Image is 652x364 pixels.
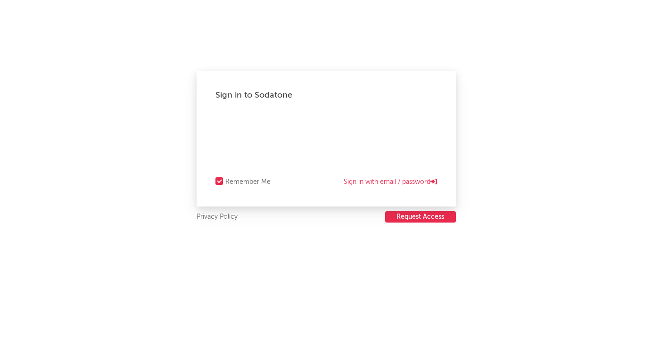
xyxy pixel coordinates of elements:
a: Privacy Policy [197,211,238,223]
div: Sign in to Sodatone [215,90,437,101]
div: Remember Me [225,176,271,188]
button: Request Access [385,211,456,223]
a: Sign in with email / password [344,176,437,188]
